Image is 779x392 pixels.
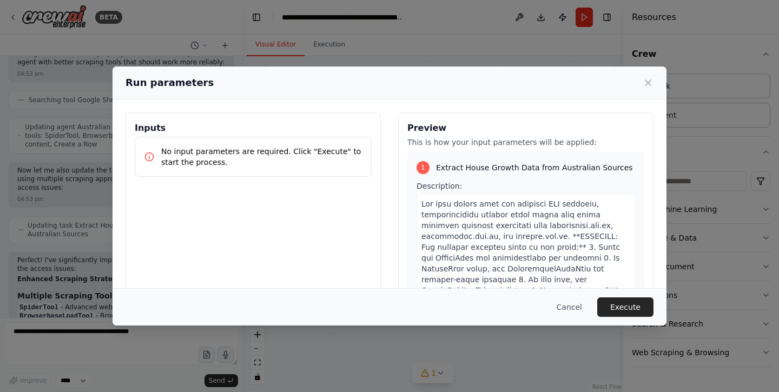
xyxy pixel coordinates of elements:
[161,146,362,168] p: No input parameters are required. Click "Execute" to start the process.
[135,122,372,135] h3: Inputs
[597,297,653,317] button: Execute
[126,75,214,90] h2: Run parameters
[417,161,430,174] div: 1
[548,297,591,317] button: Cancel
[417,182,462,190] span: Description:
[407,122,644,135] h3: Preview
[436,162,633,173] span: Extract House Growth Data from Australian Sources
[407,137,644,148] p: This is how your input parameters will be applied:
